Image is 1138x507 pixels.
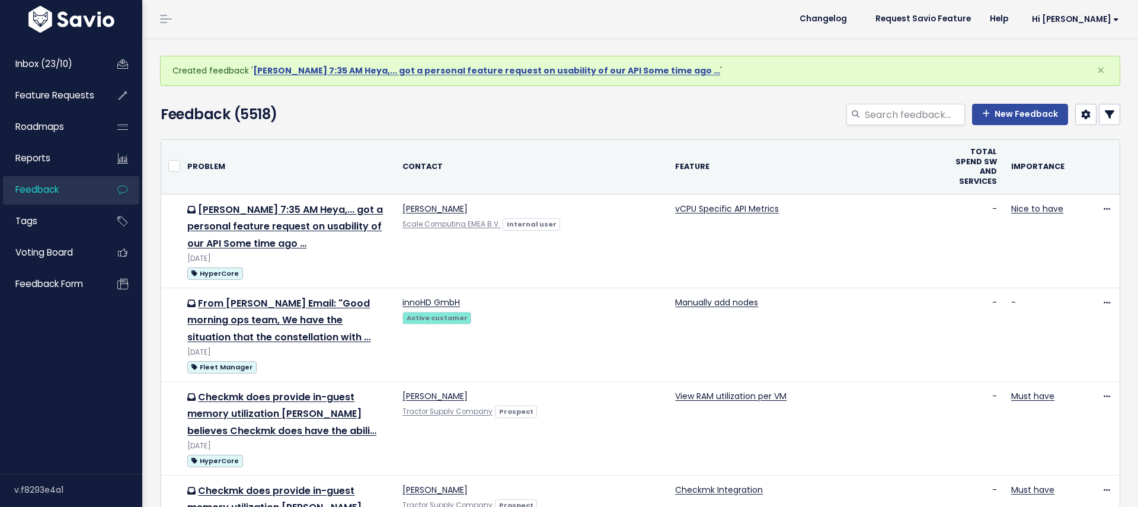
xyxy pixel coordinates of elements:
[15,58,72,70] span: Inbox (23/10)
[15,152,50,164] span: Reports
[499,407,533,416] strong: Prospect
[187,440,388,452] div: [DATE]
[187,455,242,467] span: HyperCore
[187,361,256,374] span: Fleet Manager
[15,89,94,101] span: Feature Requests
[180,140,395,194] th: Problem
[187,203,383,251] a: [PERSON_NAME] 7:35 AM Heya,... got a personal feature request on usability of our API Some time a...
[15,246,73,259] span: Voting Board
[675,296,758,308] a: Manually add nodes
[675,203,779,215] a: vCPU Specific API Metrics
[187,346,388,359] div: [DATE]
[402,390,468,402] a: [PERSON_NAME]
[3,145,98,172] a: Reports
[402,407,493,416] a: Tractor Supply Company
[980,10,1018,28] a: Help
[668,140,938,194] th: Feature
[800,15,847,23] span: Changelog
[503,218,560,229] a: Internal user
[1085,56,1117,85] button: Close
[15,278,83,290] span: Feedback form
[402,311,471,323] a: Active customer
[1018,10,1129,28] a: Hi [PERSON_NAME]
[187,266,242,280] a: HyperCore
[866,10,980,28] a: Request Savio Feature
[1011,390,1054,402] a: Must have
[187,253,388,265] div: [DATE]
[3,239,98,266] a: Voting Board
[938,140,1004,194] th: Total Spend SW and Services
[675,390,787,402] a: View RAM utilization per VM
[187,390,376,438] a: Checkmk does provide in-guest memory utilization [PERSON_NAME] believes Checkmk does have the abili…
[3,113,98,141] a: Roadmaps
[15,183,59,196] span: Feedback
[253,65,720,76] a: [PERSON_NAME] 7:35 AM Heya,... got a personal feature request on usability of our API Some time a...
[1011,484,1054,496] a: Must have
[3,50,98,78] a: Inbox (23/10)
[1004,288,1072,381] td: -
[507,219,557,229] strong: Internal user
[402,484,468,496] a: [PERSON_NAME]
[25,6,117,33] img: logo-white.9d6f32f41409.svg
[15,215,37,227] span: Tags
[14,474,142,505] div: v.f8293e4a1
[972,104,1068,125] a: New Feedback
[187,453,242,468] a: HyperCore
[15,120,64,133] span: Roadmaps
[675,484,763,496] a: Checkmk Integration
[160,56,1120,86] div: Created feedback ' '
[938,194,1004,288] td: -
[395,140,668,194] th: Contact
[495,405,537,417] a: Prospect
[3,176,98,203] a: Feedback
[1032,15,1119,24] span: Hi [PERSON_NAME]
[3,208,98,235] a: Tags
[3,270,98,298] a: Feedback form
[161,104,469,125] h4: Feedback (5518)
[187,267,242,280] span: HyperCore
[187,359,256,374] a: Fleet Manager
[402,296,460,308] a: innoHD GmbH
[187,296,370,345] a: From [PERSON_NAME] Email: "Good morning ops team, We have the situation that the constellation wi...
[1004,140,1072,194] th: Importance
[1011,203,1063,215] a: Nice to have
[864,104,965,125] input: Search feedback...
[402,203,468,215] a: [PERSON_NAME]
[407,313,468,323] strong: Active customer
[3,82,98,109] a: Feature Requests
[402,219,500,229] a: Scale Computing EMEA B.V.
[938,381,1004,475] td: -
[1097,60,1105,80] span: ×
[938,288,1004,381] td: -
